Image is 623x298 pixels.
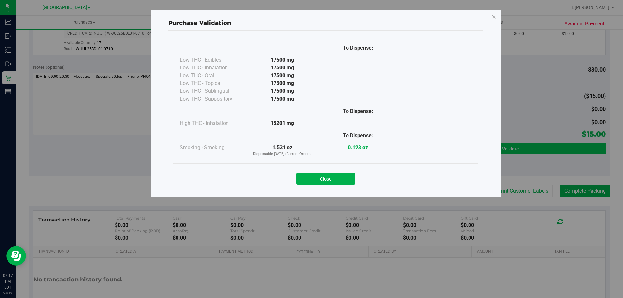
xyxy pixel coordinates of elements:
[245,72,320,79] div: 17500 mg
[180,87,245,95] div: Low THC - Sublingual
[245,151,320,157] p: Dispensable [DATE] (Current Orders)
[320,132,396,139] div: To Dispense:
[245,119,320,127] div: 15201 mg
[245,87,320,95] div: 17500 mg
[180,144,245,151] div: Smoking - Smoking
[245,79,320,87] div: 17500 mg
[180,95,245,103] div: Low THC - Suppository
[180,72,245,79] div: Low THC - Oral
[320,44,396,52] div: To Dispense:
[245,95,320,103] div: 17500 mg
[168,19,231,27] span: Purchase Validation
[180,119,245,127] div: High THC - Inhalation
[245,56,320,64] div: 17500 mg
[180,79,245,87] div: Low THC - Topical
[180,56,245,64] div: Low THC - Edibles
[320,107,396,115] div: To Dispense:
[245,144,320,157] div: 1.531 oz
[296,173,355,185] button: Close
[6,246,26,266] iframe: Resource center
[180,64,245,72] div: Low THC - Inhalation
[348,144,368,150] strong: 0.123 oz
[245,64,320,72] div: 17500 mg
